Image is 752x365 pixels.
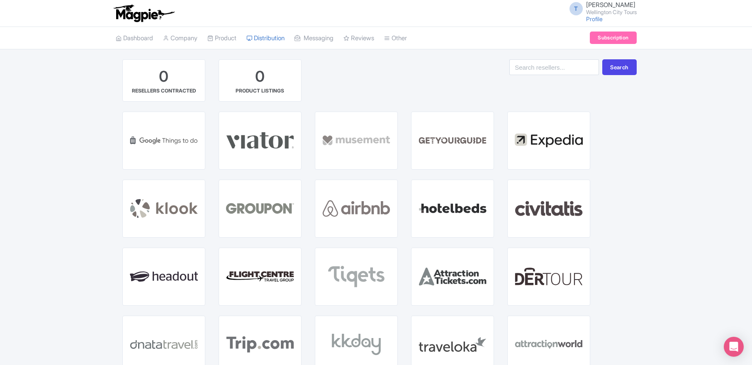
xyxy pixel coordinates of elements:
[159,66,168,87] div: 0
[343,27,374,50] a: Reviews
[236,87,284,95] div: PRODUCT LISTINGS
[384,27,407,50] a: Other
[219,59,302,102] a: 0 PRODUCT LISTINGS
[586,10,637,15] small: Wellington City Tours
[569,2,583,15] span: T
[586,15,603,22] a: Profile
[590,32,636,44] a: Subscription
[586,1,635,9] span: [PERSON_NAME]
[207,27,236,50] a: Product
[565,2,637,15] a: T [PERSON_NAME] Wellington City Tours
[602,59,636,75] button: Search
[132,87,196,95] div: RESELLERS CONTRACTED
[112,4,176,22] img: logo-ab69f6fb50320c5b225c76a69d11143b.png
[122,59,205,102] a: 0 RESELLERS CONTRACTED
[116,27,153,50] a: Dashboard
[255,66,265,87] div: 0
[509,59,599,75] input: Search resellers...
[724,337,744,357] div: Open Intercom Messenger
[163,27,197,50] a: Company
[294,27,333,50] a: Messaging
[246,27,285,50] a: Distribution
